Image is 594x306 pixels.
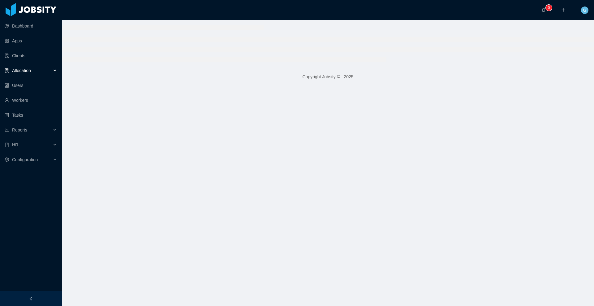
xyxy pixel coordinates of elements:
span: G [583,6,587,14]
i: icon: solution [5,68,9,73]
sup: 0 [546,5,552,11]
a: icon: profileTasks [5,109,57,121]
i: icon: setting [5,157,9,162]
a: icon: auditClients [5,50,57,62]
span: Reports [12,127,27,132]
i: icon: book [5,143,9,147]
i: icon: plus [561,8,566,12]
span: HR [12,142,18,147]
a: icon: pie-chartDashboard [5,20,57,32]
a: icon: appstoreApps [5,35,57,47]
i: icon: bell [541,8,546,12]
i: icon: line-chart [5,128,9,132]
footer: Copyright Jobsity © - 2025 [62,66,594,88]
span: Allocation [12,68,31,73]
a: icon: robotUsers [5,79,57,92]
span: Configuration [12,157,38,162]
a: icon: userWorkers [5,94,57,106]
